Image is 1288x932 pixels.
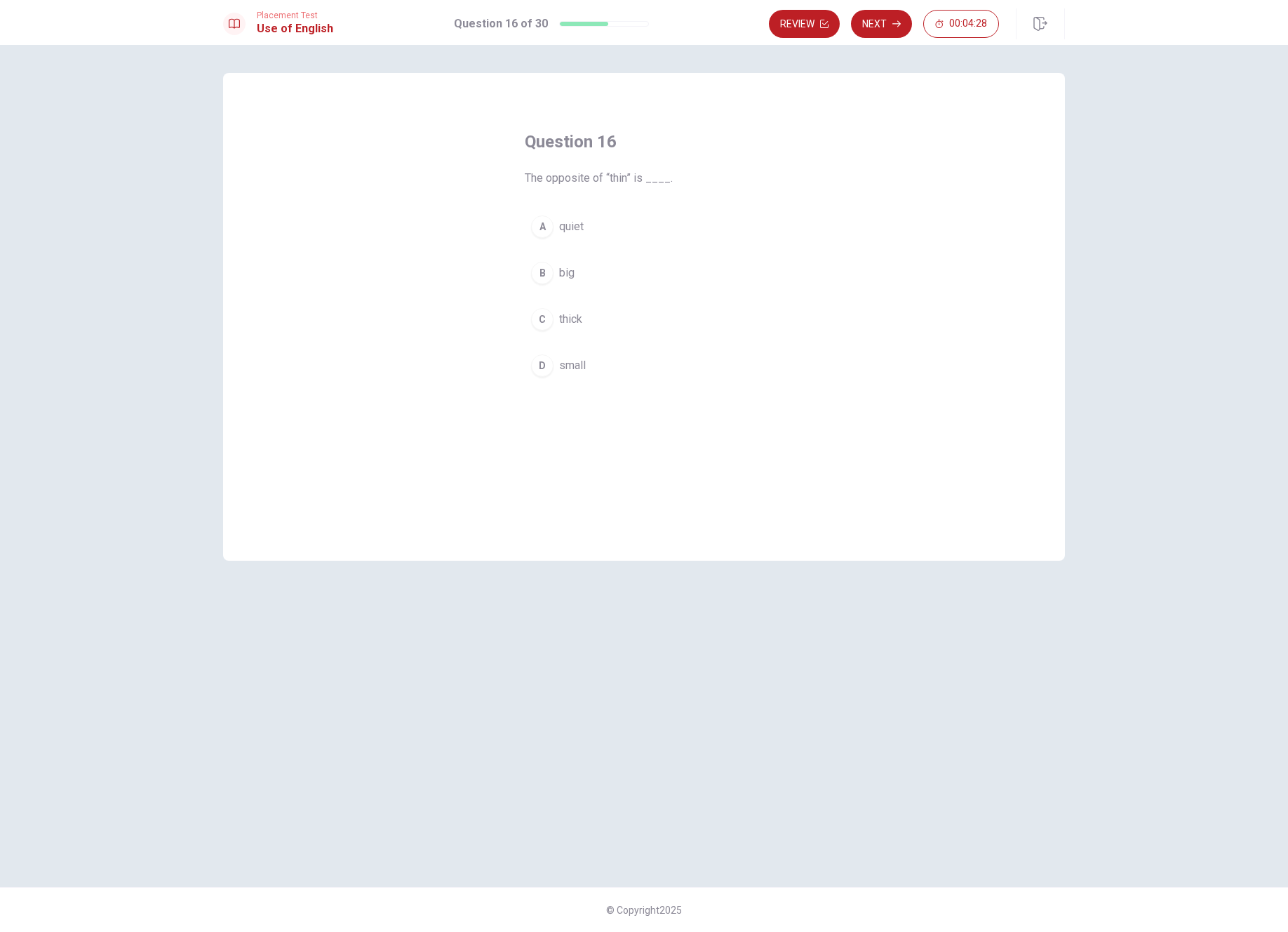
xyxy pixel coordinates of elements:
[559,265,575,281] span: big
[606,905,682,916] span: © Copyright 2025
[525,209,763,244] button: Aquiet
[769,10,840,38] button: Review
[257,11,333,20] span: Placement Test
[257,20,333,37] h1: Use of English
[531,354,554,377] div: D
[851,10,912,38] button: Next
[525,348,763,383] button: Dsmall
[923,10,999,38] button: 00:04:28
[525,170,763,187] span: The opposite of “thin” is ____.
[531,308,554,331] div: C
[531,262,554,284] div: B
[525,255,763,291] button: Bbig
[559,357,586,374] span: small
[949,18,987,29] span: 00:04:28
[559,218,584,235] span: quiet
[531,215,554,238] div: A
[525,131,763,153] h4: Question 16
[525,302,763,337] button: Cthick
[454,15,548,32] h1: Question 16 of 30
[559,311,582,328] span: thick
